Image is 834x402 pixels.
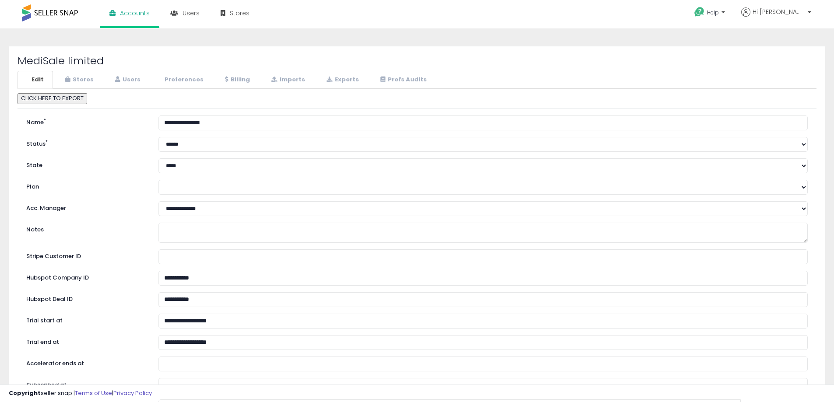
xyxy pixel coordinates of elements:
span: Users [183,9,200,17]
i: Get Help [694,7,705,17]
a: Terms of Use [75,389,112,397]
label: Hubspot Deal ID [20,292,152,304]
h2: MediSale limited [18,55,816,66]
a: Hi [PERSON_NAME] [741,7,811,27]
a: Exports [315,71,368,89]
label: Trial end at [20,335,152,346]
a: Imports [260,71,314,89]
label: Plan [20,180,152,191]
label: Accelerator ends at [20,357,152,368]
a: Users [104,71,150,89]
a: Preferences [151,71,213,89]
span: Help [707,9,719,16]
label: Name [20,115,152,127]
label: State [20,158,152,170]
label: Notes [20,223,152,234]
a: Edit [18,71,53,89]
a: Stores [54,71,103,89]
label: Trial start at [20,314,152,325]
a: Prefs Audits [369,71,436,89]
a: Billing [214,71,259,89]
div: seller snap | | [9,389,152,398]
span: Stores [230,9,250,17]
a: Privacy Policy [113,389,152,397]
label: Stripe Customer ID [20,249,152,261]
label: Acc. Manager [20,201,152,213]
label: Hubspot Company ID [20,271,152,282]
button: CLICK HERE TO EXPORT [18,93,87,104]
label: Subscribed at [20,378,152,389]
label: Status [20,137,152,148]
strong: Copyright [9,389,41,397]
span: Accounts [120,9,150,17]
span: Hi [PERSON_NAME] [753,7,805,16]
